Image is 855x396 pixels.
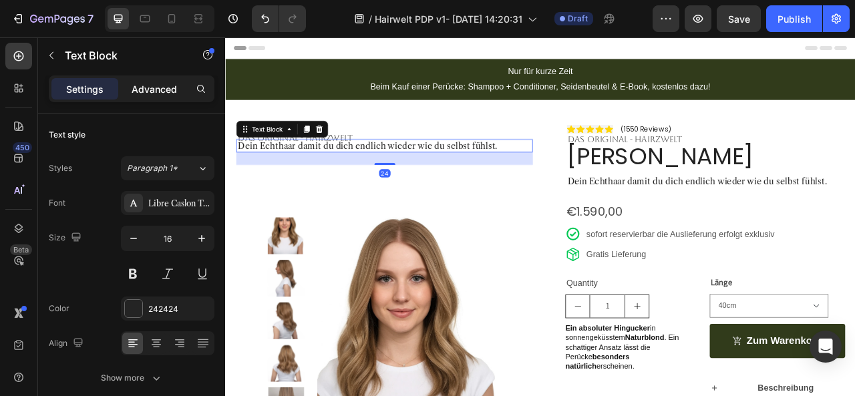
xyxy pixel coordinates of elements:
[432,365,540,375] strong: Ein absoluter Hingucker
[435,121,612,140] p: DAS ORIGINAL - Hairzwelt
[568,13,588,25] span: Draft
[101,371,163,385] div: Show more
[663,378,759,395] div: Zum Warenkorb
[88,11,94,27] p: 7
[49,129,85,141] div: Text style
[433,328,463,357] button: decrement
[435,176,787,190] p: Dein Echthaar damit du dich endlich wieder wie du selbst fühlst.
[616,303,646,321] legend: Länge
[728,13,750,25] span: Save
[49,335,86,353] div: Align
[766,5,822,32] button: Publish
[30,111,75,123] div: Text Block
[121,156,214,180] button: Paragraph 1*
[1,53,800,73] p: Beim Kauf einer Perücke: Shampoo + Conditioner, Seidenbeutel & E-Book, kostenlos dazu!
[49,303,69,315] div: Color
[508,328,538,357] button: increment
[132,82,177,96] p: Advanced
[49,197,65,209] div: Font
[65,47,178,63] p: Text Block
[459,268,698,284] p: Gratis Lieferung
[432,207,788,237] div: €1.590,00
[1,34,800,53] p: Nur für kurze Zeit
[127,162,178,174] span: Paragraph 1*
[10,244,32,255] div: Beta
[502,112,567,123] p: (1550 Reviews)
[778,12,811,26] div: Publish
[49,162,72,174] div: Styles
[195,168,210,178] div: 24
[252,5,306,32] div: Undo/Redo
[13,142,32,153] div: 450
[810,331,842,363] div: Open Intercom Messenger
[148,303,211,315] div: 242424
[66,82,104,96] p: Settings
[508,377,558,387] strong: Naturblond
[225,37,855,396] iframe: Design area
[459,242,698,258] p: sofort reservierbar die Auslieferung erfolgt exklusiv
[432,131,788,172] h1: [PERSON_NAME]
[49,366,214,390] button: Show more
[16,119,214,138] p: DAS ORIGINAL - Hairzwelt
[16,131,389,145] p: Dein Echthaar damit du dich endlich wieder wie du selbst fühlst.
[49,229,84,247] div: Size
[463,328,508,357] input: quantity
[369,12,372,26] span: /
[375,12,522,26] span: Hairwelt PDP v1- [DATE] 14:20:31
[148,198,211,210] div: Libre Caslon Text
[432,303,605,325] div: Quantity
[5,5,100,32] button: 7
[717,5,761,32] button: Save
